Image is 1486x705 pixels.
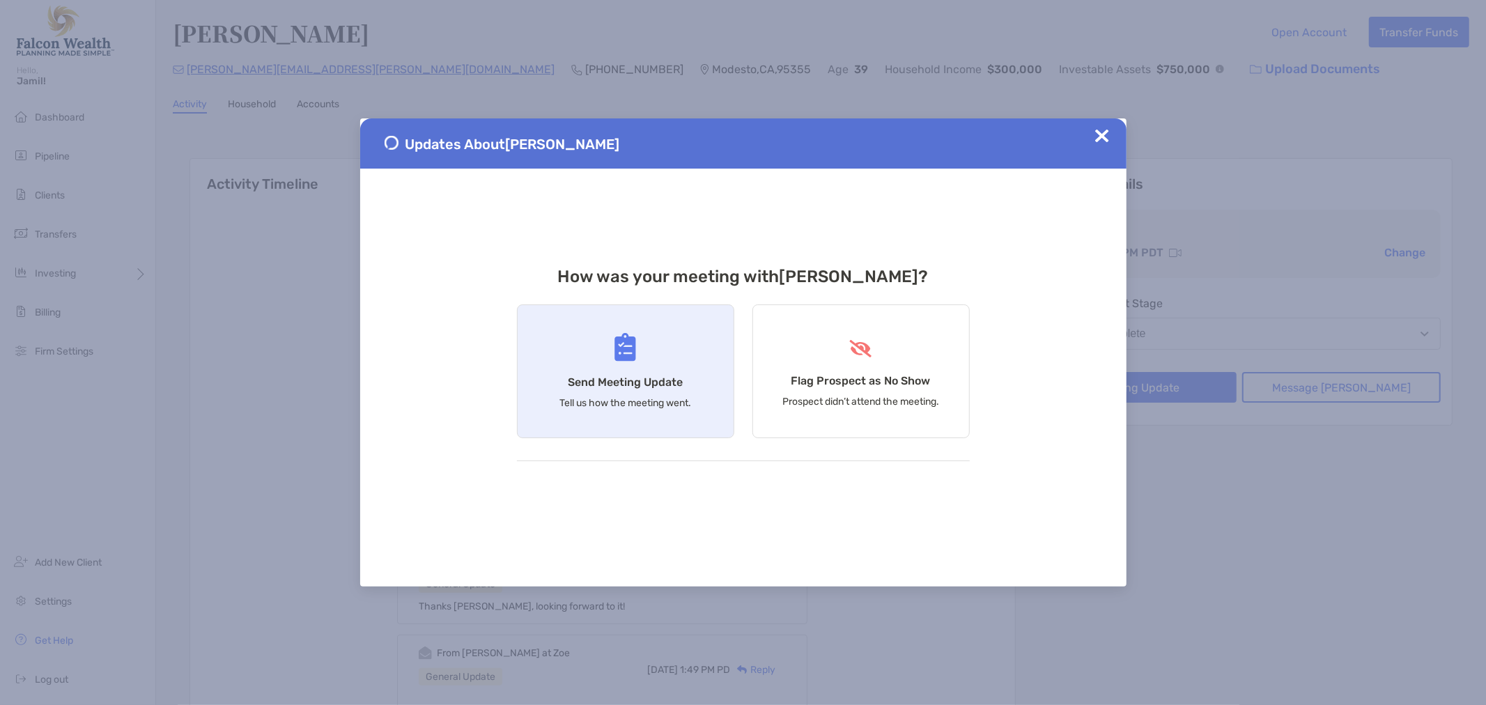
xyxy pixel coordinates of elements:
img: Send Meeting Update 1 [385,136,398,150]
img: Close Updates Zoe [1095,129,1109,143]
p: Tell us how the meeting went. [559,397,691,409]
img: Send Meeting Update [614,333,636,362]
p: Prospect didn’t attend the meeting. [782,396,939,408]
h4: Send Meeting Update [568,375,683,389]
h3: How was your meeting with [PERSON_NAME] ? [517,267,970,286]
img: Flag Prospect as No Show [848,340,874,357]
span: Updates About [PERSON_NAME] [405,136,620,153]
h4: Flag Prospect as No Show [791,374,931,387]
